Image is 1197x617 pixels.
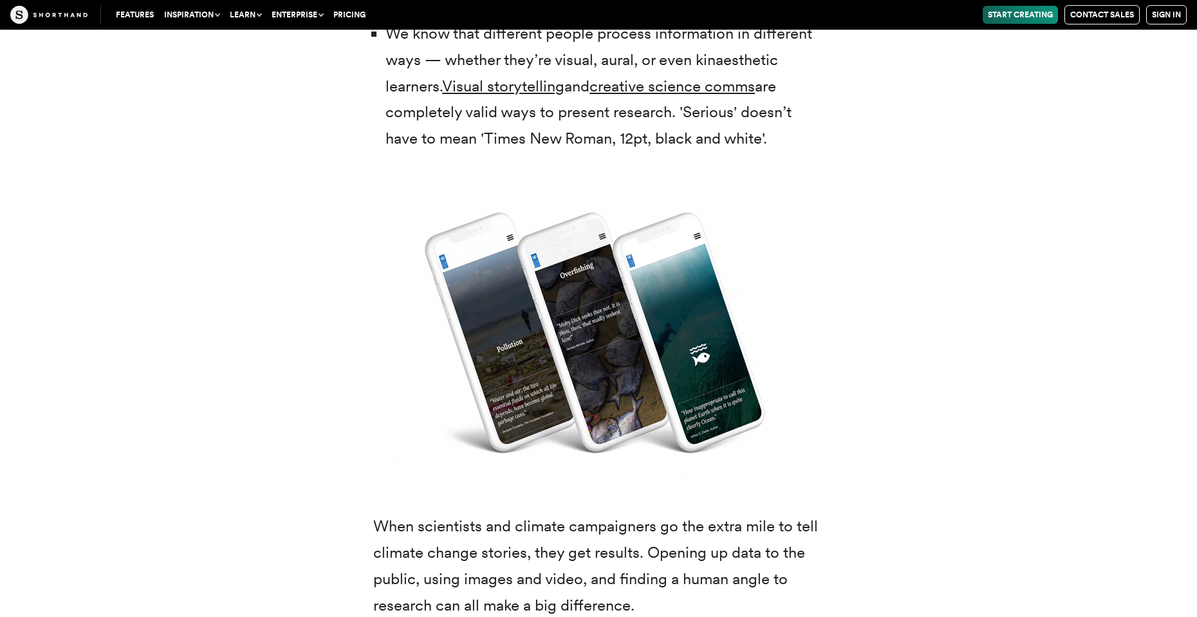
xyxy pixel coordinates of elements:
a: Contact Sales [1064,5,1140,24]
a: Start Creating [983,6,1058,24]
button: Enterprise [266,6,328,24]
a: Features [111,6,159,24]
a: Sign in [1146,5,1187,24]
a: Visual storytelling [442,77,564,95]
img: The Craft [10,6,88,24]
a: creative science comms [589,77,755,95]
li: We know that different people process information in different ways — whether they’re visual, aur... [385,21,824,152]
a: Pricing [328,6,371,24]
button: Inspiration [159,6,225,24]
img: Screenshots from a climate change story from MSC. [373,167,824,494]
button: Learn [225,6,266,24]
